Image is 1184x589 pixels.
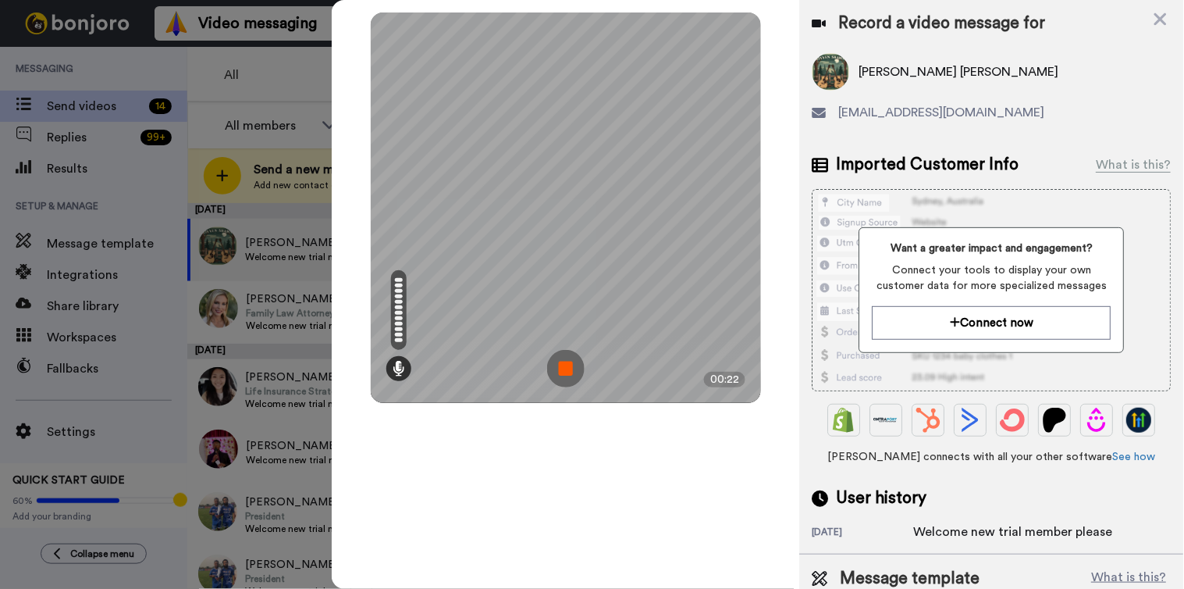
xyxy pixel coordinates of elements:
[812,526,914,541] div: [DATE]
[958,408,983,433] img: ActiveCampaign
[914,523,1113,541] div: Welcome new trial member please
[1001,408,1026,433] img: ConvertKit
[812,449,1172,465] span: [PERSON_NAME] connects with all your other software
[1085,408,1110,433] img: Drip
[1097,155,1172,174] div: What is this?
[873,306,1111,340] button: Connect now
[916,408,941,433] img: Hubspot
[832,408,857,433] img: Shopify
[874,408,899,433] img: Ontraport
[837,153,1019,177] span: Imported Customer Info
[1127,408,1152,433] img: GoHighLevel
[873,262,1111,294] span: Connect your tools to display your own customer data for more specialized messages
[1043,408,1068,433] img: Patreon
[1113,452,1156,462] a: See how
[837,487,927,510] span: User history
[873,241,1111,256] span: Want a greater impact and engagement?
[839,103,1045,122] span: [EMAIL_ADDRESS][DOMAIN_NAME]
[704,372,745,387] div: 00:22
[547,350,585,387] img: ic_record_stop.svg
